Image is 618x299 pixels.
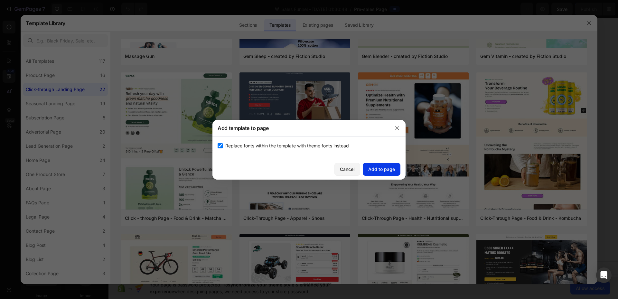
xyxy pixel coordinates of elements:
button: Cancel [334,163,360,176]
span: Replace fonts within the template with theme fonts instead [225,142,349,150]
div: Open Intercom Messenger [596,267,612,283]
button: Explore templates [266,144,321,157]
div: Cancel [340,166,355,173]
div: Start with Generating from URL or image [211,180,298,185]
div: Start building with Sections/Elements or [206,131,304,139]
div: Add to page [368,166,395,173]
button: Use existing page designs [189,144,262,157]
button: Add to page [363,163,400,176]
h3: Add template to page [218,124,269,132]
